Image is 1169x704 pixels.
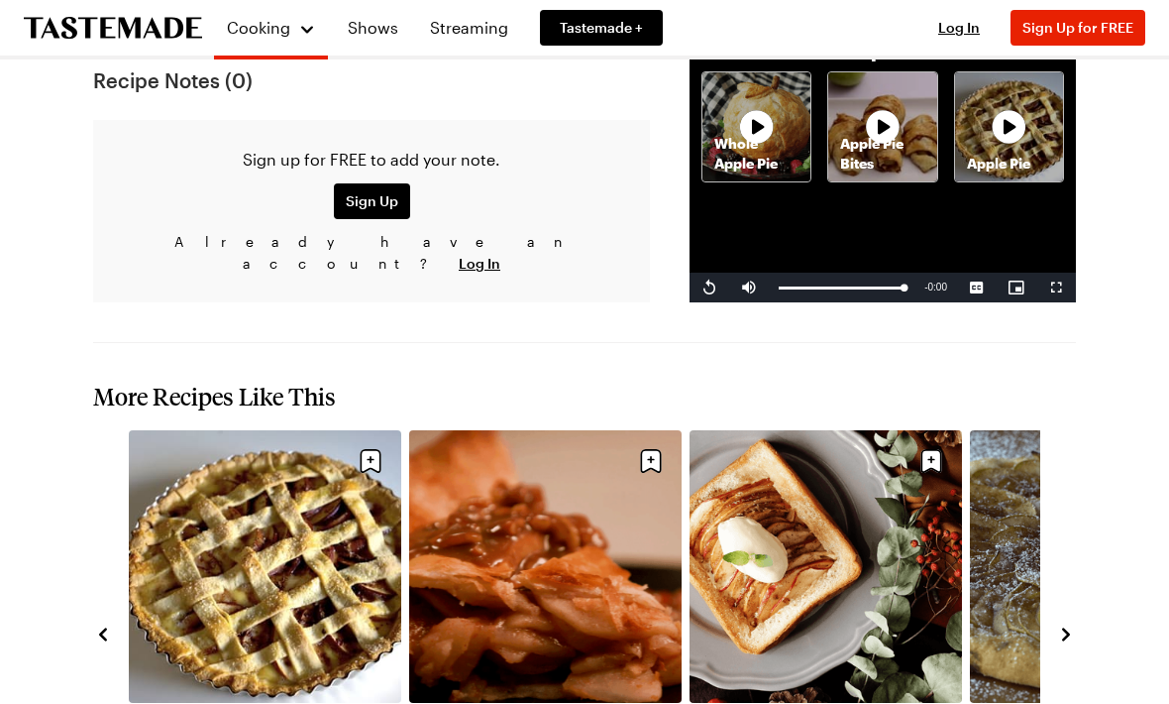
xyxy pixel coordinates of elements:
[938,19,980,36] span: Log In
[93,622,113,645] button: navigate to previous item
[828,134,936,174] p: Apple Pie Bites
[957,273,997,302] button: Captions
[827,71,937,181] a: Apple Pie BitesRecipe image thumbnail
[632,442,670,480] button: Save recipe
[93,383,1076,411] h2: More Recipes Like This
[997,273,1036,302] button: Picture-in-Picture
[779,287,904,290] div: Progress Bar
[1022,19,1133,36] span: Sign Up for FREE
[1036,273,1076,302] button: Fullscreen
[690,273,729,302] button: Replay
[93,68,650,92] h4: Recipe Notes ( 0 )
[924,282,927,293] span: -
[109,148,634,172] p: Sign up for FREE to add your note.
[24,17,202,40] a: To Tastemade Home Page
[227,18,290,37] span: Cooking
[702,134,810,174] p: Whole Apple Pie
[1010,10,1145,46] button: Sign Up for FREE
[459,254,500,274] button: Log In
[1056,622,1076,645] button: navigate to next item
[109,231,634,275] p: Already have an account?
[955,154,1063,174] p: Apple Pie
[912,442,950,480] button: Save recipe
[701,71,811,181] a: Whole Apple PieRecipe image thumbnail
[954,71,1064,181] a: Apple PieRecipe image thumbnail
[560,18,643,38] span: Tastemade +
[346,191,398,211] span: Sign Up
[919,18,999,38] button: Log In
[540,10,663,46] a: Tastemade +
[729,273,769,302] button: Mute
[352,442,389,480] button: Save recipe
[226,8,316,48] button: Cooking
[334,183,410,219] button: Sign Up
[928,282,947,293] span: 0:00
